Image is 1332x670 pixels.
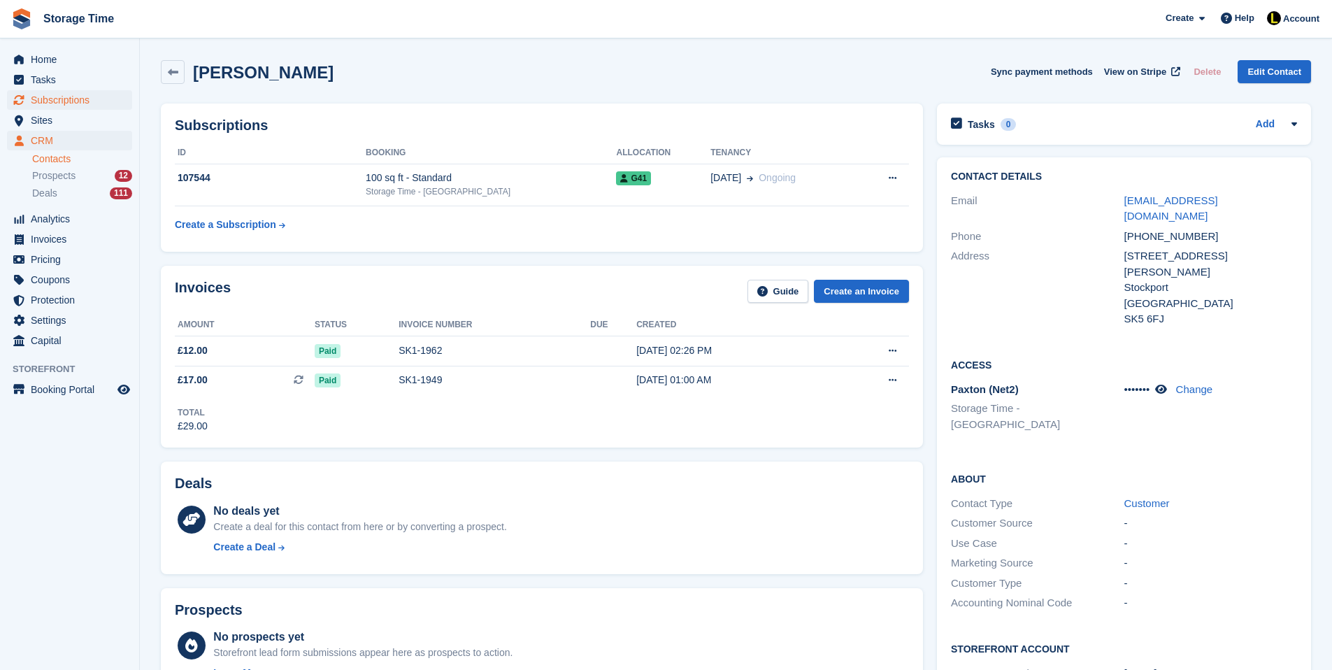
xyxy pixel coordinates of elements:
[366,142,616,164] th: Booking
[315,314,399,336] th: Status
[7,50,132,69] a: menu
[7,209,132,229] a: menu
[178,343,208,358] span: £12.00
[1267,11,1281,25] img: Laaibah Sarwar
[1124,536,1297,552] div: -
[31,131,115,150] span: CRM
[31,311,115,330] span: Settings
[1098,60,1183,83] a: View on Stripe
[213,503,506,520] div: No deals yet
[814,280,909,303] a: Create an Invoice
[11,8,32,29] img: stora-icon-8386f47178a22dfd0bd8f6a31ec36ba5ce8667c1dd55bd0f319d3a0aa187defe.svg
[7,380,132,399] a: menu
[951,515,1124,532] div: Customer Source
[1124,311,1297,327] div: SK5 6FJ
[1104,65,1166,79] span: View on Stripe
[31,270,115,290] span: Coupons
[366,171,616,185] div: 100 sq ft - Standard
[1124,515,1297,532] div: -
[951,555,1124,571] div: Marketing Source
[110,187,132,199] div: 111
[32,152,132,166] a: Contacts
[13,362,139,376] span: Storefront
[1166,11,1194,25] span: Create
[175,314,315,336] th: Amount
[31,50,115,69] span: Home
[7,111,132,130] a: menu
[616,142,710,164] th: Allocation
[1124,576,1297,592] div: -
[178,406,208,419] div: Total
[213,520,506,534] div: Create a deal for this contact from here or by converting a prospect.
[1124,383,1150,395] span: •••••••
[951,536,1124,552] div: Use Case
[1235,11,1254,25] span: Help
[7,270,132,290] a: menu
[178,373,208,387] span: £17.00
[747,280,809,303] a: Guide
[38,7,120,30] a: Storage Time
[31,250,115,269] span: Pricing
[951,471,1297,485] h2: About
[32,169,76,183] span: Prospects
[31,380,115,399] span: Booking Portal
[951,229,1124,245] div: Phone
[968,118,995,131] h2: Tasks
[7,70,132,90] a: menu
[1176,383,1213,395] a: Change
[175,142,366,164] th: ID
[213,540,275,555] div: Create a Deal
[399,314,590,336] th: Invoice number
[1124,497,1170,509] a: Customer
[366,185,616,198] div: Storage Time - [GEOGRAPHIC_DATA]
[7,250,132,269] a: menu
[31,70,115,90] span: Tasks
[7,331,132,350] a: menu
[7,131,132,150] a: menu
[1124,229,1297,245] div: [PHONE_NUMBER]
[31,331,115,350] span: Capital
[32,169,132,183] a: Prospects 12
[951,193,1124,224] div: Email
[178,419,208,434] div: £29.00
[31,290,115,310] span: Protection
[399,343,590,358] div: SK1-1962
[175,602,243,618] h2: Prospects
[1124,296,1297,312] div: [GEOGRAPHIC_DATA]
[1124,248,1297,280] div: [STREET_ADDRESS][PERSON_NAME]
[31,90,115,110] span: Subscriptions
[991,60,1093,83] button: Sync payment methods
[175,212,285,238] a: Create a Subscription
[636,373,833,387] div: [DATE] 01:00 AM
[31,111,115,130] span: Sites
[616,171,651,185] span: G41
[315,344,341,358] span: Paid
[7,229,132,249] a: menu
[31,209,115,229] span: Analytics
[590,314,636,336] th: Due
[951,595,1124,611] div: Accounting Nominal Code
[175,171,366,185] div: 107544
[951,248,1124,327] div: Address
[1124,280,1297,296] div: Stockport
[115,381,132,398] a: Preview store
[315,373,341,387] span: Paid
[1188,60,1226,83] button: Delete
[193,63,334,82] h2: [PERSON_NAME]
[7,90,132,110] a: menu
[399,373,590,387] div: SK1-1949
[32,186,132,201] a: Deals 111
[951,496,1124,512] div: Contact Type
[32,187,57,200] span: Deals
[1001,118,1017,131] div: 0
[175,117,909,134] h2: Subscriptions
[636,343,833,358] div: [DATE] 02:26 PM
[710,171,741,185] span: [DATE]
[951,576,1124,592] div: Customer Type
[1283,12,1319,26] span: Account
[951,357,1297,371] h2: Access
[636,314,833,336] th: Created
[759,172,796,183] span: Ongoing
[951,383,1019,395] span: Paxton (Net2)
[1256,117,1275,133] a: Add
